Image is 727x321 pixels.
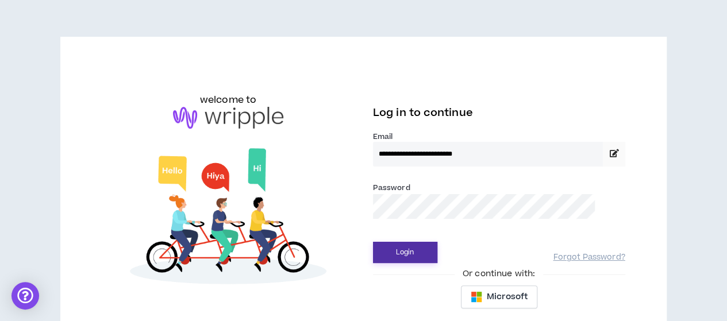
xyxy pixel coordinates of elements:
[373,132,625,142] label: Email
[553,252,625,263] a: Forgot Password?
[173,107,283,129] img: logo-brand.png
[373,106,473,120] span: Log in to continue
[102,140,354,296] img: Welcome to Wripple
[200,93,257,107] h6: welcome to
[373,242,437,263] button: Login
[455,268,543,280] span: Or continue with:
[373,183,410,193] label: Password
[11,282,39,310] div: Open Intercom Messenger
[461,285,537,308] button: Microsoft
[487,291,528,303] span: Microsoft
